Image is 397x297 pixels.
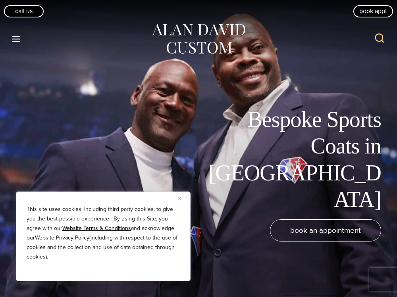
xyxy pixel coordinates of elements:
button: Close [177,194,187,203]
a: book an appointment [270,219,381,241]
button: Open menu [8,32,25,46]
p: This site uses cookies, including third party cookies, to give you the best possible experience. ... [27,205,180,262]
img: Close [177,197,181,200]
a: Call Us [4,5,44,17]
span: book an appointment [290,224,361,236]
a: book appt [353,5,393,17]
button: View Search Form [370,29,389,48]
a: Website Terms & Conditions [62,224,131,232]
a: Website Privacy Policy [35,234,89,242]
img: Alan David Custom [151,21,246,57]
h1: Bespoke Sports Coats in [GEOGRAPHIC_DATA] [202,106,381,213]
